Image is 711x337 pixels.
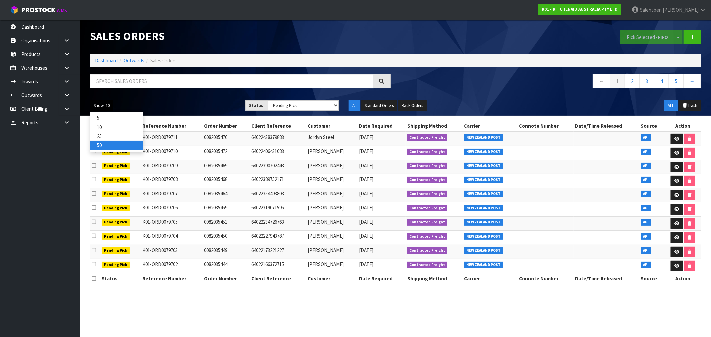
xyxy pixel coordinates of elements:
td: 64022173221227 [250,245,306,259]
td: [PERSON_NAME] [306,231,357,245]
th: Reference Number [141,121,202,131]
span: [DATE] [359,233,373,239]
span: API [641,247,651,254]
th: Client Reference [250,121,306,131]
span: NEW ZEALAND POST [464,177,503,183]
th: Customer [306,121,357,131]
span: Salehaben [640,7,662,13]
span: API [641,163,651,169]
td: [PERSON_NAME] [306,160,357,174]
span: [DATE] [359,148,373,154]
span: Contracted Freight [407,262,448,268]
span: [DATE] [359,162,373,168]
a: 2 [625,74,640,88]
th: Carrier [462,273,517,284]
span: NEW ZEALAND POST [464,134,503,141]
button: Show: 10 [90,100,113,111]
td: K01-ORD0079705 [141,216,202,231]
span: Contracted Freight [407,233,448,240]
span: Pending Pick [102,177,130,183]
td: [PERSON_NAME] [306,146,357,160]
small: WMS [57,7,67,14]
span: NEW ZEALAND POST [464,205,503,212]
td: K01-ORD0079702 [141,259,202,273]
th: Date Required [357,121,406,131]
th: Order Number [202,273,250,284]
td: 0082035464 [202,188,250,202]
span: Pending Pick [102,262,130,268]
span: [DATE] [359,261,373,267]
span: Pending Pick [102,163,130,169]
td: K01-ORD0079707 [141,188,202,202]
td: 0082035444 [202,259,250,273]
th: Reference Number [141,273,202,284]
span: API [641,233,651,240]
input: Search sales orders [90,74,373,88]
span: NEW ZEALAND POST [464,247,503,254]
a: 4 [654,74,669,88]
th: Date/Time Released [574,121,639,131]
span: API [641,149,651,155]
a: 25 [90,132,143,141]
th: Date Required [357,273,406,284]
td: [PERSON_NAME] [306,245,357,259]
th: Status [100,273,141,284]
a: ← [593,74,610,88]
td: 64022319071595 [250,202,306,217]
a: Outwards [124,57,144,64]
td: 0082035451 [202,216,250,231]
th: Source [639,273,665,284]
a: K01 - KITCHENAID AUSTRALIA PTY LTD [538,4,621,15]
th: Date/Time Released [574,273,639,284]
th: Shipping Method [406,121,462,131]
span: [DATE] [359,134,373,140]
td: K01-ORD0079704 [141,231,202,245]
td: 64022390702443 [250,160,306,174]
th: Action [665,121,701,131]
th: Source [639,121,665,131]
td: [PERSON_NAME] [306,174,357,188]
span: Sales Orders [150,57,177,64]
span: NEW ZEALAND POST [464,163,503,169]
span: Contracted Freight [407,134,448,141]
a: 50 [90,141,143,150]
span: NEW ZEALAND POST [464,191,503,197]
span: NEW ZEALAND POST [464,149,503,155]
span: Pending Pick [102,219,130,226]
span: Contracted Freight [407,191,448,197]
span: API [641,134,651,141]
button: All [349,100,360,111]
button: Back Orders [398,100,427,111]
td: 64022166372715 [250,259,306,273]
td: K01-ORD0079708 [141,174,202,188]
td: K01-ORD0079703 [141,245,202,259]
a: 10 [90,123,143,132]
td: 0082035459 [202,202,250,217]
td: Jordyn Steel [306,132,357,146]
span: [DATE] [359,247,373,253]
td: K01-ORD0079709 [141,160,202,174]
td: 0082035472 [202,146,250,160]
th: Action [665,273,701,284]
span: NEW ZEALAND POST [464,262,503,268]
span: [DATE] [359,176,373,182]
th: Order Number [202,121,250,131]
button: Standard Orders [361,100,397,111]
td: K01-ORD0079711 [141,132,202,146]
strong: K01 - KITCHENAID AUSTRALIA PTY LTD [542,6,618,12]
td: 0082035468 [202,174,250,188]
td: 64022406431083 [250,146,306,160]
td: [PERSON_NAME] [306,216,357,231]
a: 3 [639,74,654,88]
td: 64022234726763 [250,216,306,231]
button: ALL [664,100,678,111]
td: 64022354493803 [250,188,306,202]
a: 1 [610,74,625,88]
button: Pick Selected -FIFO [620,30,674,44]
a: 5 [90,113,143,122]
span: [DATE] [359,190,373,197]
span: [PERSON_NAME] [663,7,699,13]
th: Connote Number [517,273,573,284]
span: Contracted Freight [407,149,448,155]
span: API [641,177,651,183]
